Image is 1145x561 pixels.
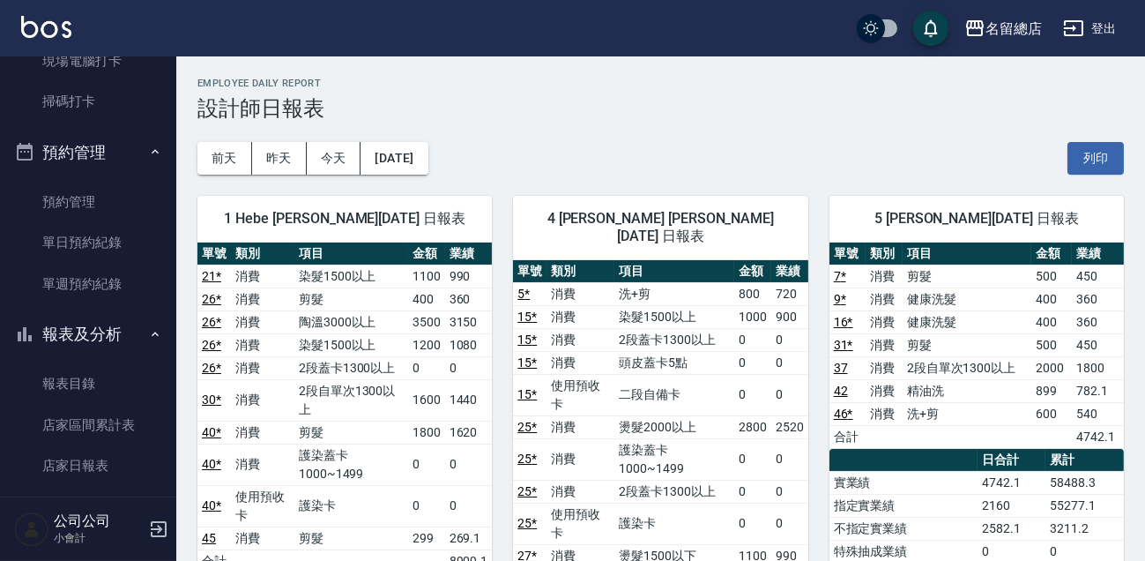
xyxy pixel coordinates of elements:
[361,142,428,175] button: [DATE]
[1031,379,1072,402] td: 899
[294,527,408,550] td: 剪髮
[231,356,294,379] td: 消費
[54,530,144,546] p: 小會計
[829,243,866,266] th: 單號
[866,288,903,310] td: 消費
[1031,310,1072,333] td: 400
[252,142,307,175] button: 昨天
[1072,356,1124,379] td: 1800
[829,471,978,494] td: 實業績
[408,288,445,310] td: 400
[197,78,1124,89] h2: Employee Daily Report
[771,351,808,374] td: 0
[294,421,408,444] td: 剪髮
[903,379,1031,402] td: 精油洗
[771,480,808,503] td: 0
[771,260,808,283] th: 業績
[546,260,614,283] th: 類別
[734,438,771,480] td: 0
[21,16,71,38] img: Logo
[546,282,614,305] td: 消費
[614,305,734,328] td: 染髮1500以上
[197,243,231,266] th: 單號
[614,374,734,415] td: 二段自備卡
[546,305,614,328] td: 消費
[614,415,734,438] td: 燙髮2000以上
[771,503,808,544] td: 0
[866,265,903,288] td: 消費
[445,527,493,550] td: 269.1
[1031,333,1072,356] td: 500
[829,517,978,540] td: 不指定實業績
[734,305,771,328] td: 1000
[1056,12,1124,45] button: 登出
[903,265,1031,288] td: 剪髮
[294,444,408,485] td: 護染蓋卡1000~1499
[445,265,493,288] td: 990
[913,11,948,46] button: save
[231,243,294,266] th: 類別
[866,402,903,425] td: 消費
[1072,310,1124,333] td: 360
[834,384,848,398] a: 42
[1045,494,1124,517] td: 55277.1
[445,310,493,333] td: 3150
[978,449,1045,472] th: 日合計
[851,210,1103,228] span: 5 [PERSON_NAME][DATE] 日報表
[903,402,1031,425] td: 洗+剪
[219,210,471,228] span: 1 Hebe [PERSON_NAME][DATE] 日報表
[734,328,771,351] td: 0
[231,527,294,550] td: 消費
[1072,265,1124,288] td: 450
[7,222,169,263] a: 單日預約紀錄
[294,310,408,333] td: 陶溫3000以上
[734,480,771,503] td: 0
[546,503,614,544] td: 使用預收卡
[546,328,614,351] td: 消費
[1045,517,1124,540] td: 3211.2
[734,351,771,374] td: 0
[445,444,493,485] td: 0
[1031,243,1072,266] th: 金額
[1045,471,1124,494] td: 58488.3
[445,356,493,379] td: 0
[294,265,408,288] td: 染髮1500以上
[614,351,734,374] td: 頭皮蓋卡5點
[445,243,493,266] th: 業績
[445,485,493,527] td: 0
[978,471,1045,494] td: 4742.1
[614,480,734,503] td: 2段蓋卡1300以上
[7,311,169,357] button: 報表及分析
[1072,425,1124,448] td: 4742.1
[408,333,445,356] td: 1200
[771,438,808,480] td: 0
[294,485,408,527] td: 護染卡
[1072,379,1124,402] td: 782.1
[7,405,169,445] a: 店家區間累計表
[985,18,1042,40] div: 名留總店
[7,264,169,304] a: 單週預約紀錄
[408,265,445,288] td: 1100
[546,438,614,480] td: 消費
[294,379,408,421] td: 2段自單次1300以上
[408,243,445,266] th: 金額
[614,260,734,283] th: 項目
[734,503,771,544] td: 0
[1031,288,1072,310] td: 400
[408,379,445,421] td: 1600
[1031,402,1072,425] td: 600
[14,512,49,547] img: Person
[1031,265,1072,288] td: 500
[834,361,848,375] a: 37
[408,310,445,333] td: 3500
[866,310,903,333] td: 消費
[866,379,903,402] td: 消費
[771,305,808,328] td: 900
[771,415,808,438] td: 2520
[307,142,361,175] button: 今天
[734,415,771,438] td: 2800
[294,356,408,379] td: 2段蓋卡1300以上
[903,333,1031,356] td: 剪髮
[866,333,903,356] td: 消費
[294,333,408,356] td: 染髮1500以上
